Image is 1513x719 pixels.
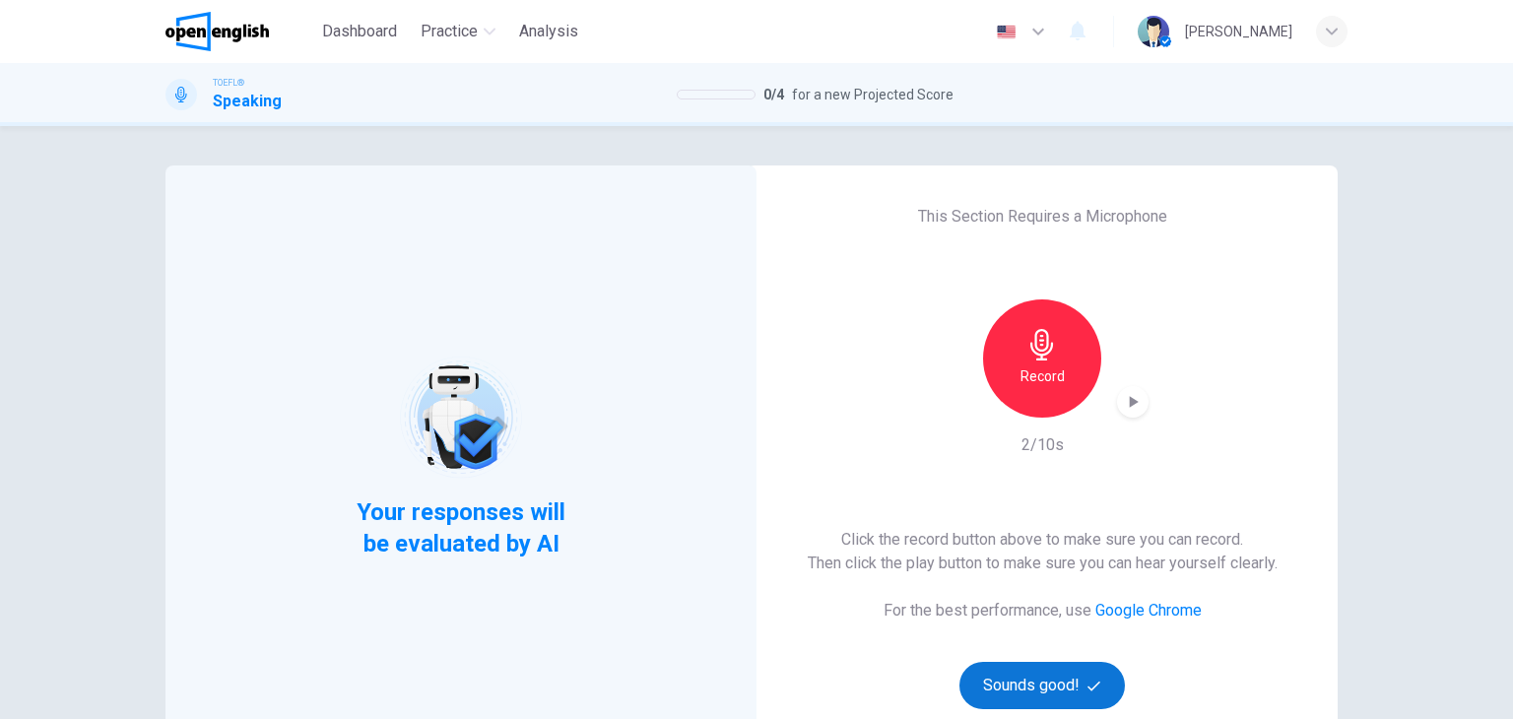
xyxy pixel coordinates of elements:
[994,25,1019,39] img: en
[342,496,581,559] span: Your responses will be evaluated by AI
[511,14,586,49] button: Analysis
[1095,601,1202,620] a: Google Chrome
[1185,20,1292,43] div: [PERSON_NAME]
[1021,433,1064,457] h6: 2/10s
[1138,16,1169,47] img: Profile picture
[1020,364,1065,388] h6: Record
[398,355,523,480] img: robot icon
[808,528,1278,575] h6: Click the record button above to make sure you can record. Then click the play button to make sur...
[213,90,282,113] h1: Speaking
[322,20,397,43] span: Dashboard
[413,14,503,49] button: Practice
[421,20,478,43] span: Practice
[959,662,1125,709] button: Sounds good!
[314,14,405,49] button: Dashboard
[792,83,954,106] span: for a new Projected Score
[165,12,314,51] a: OpenEnglish logo
[918,205,1167,229] h6: This Section Requires a Microphone
[983,299,1101,418] button: Record
[519,20,578,43] span: Analysis
[763,83,784,106] span: 0 / 4
[884,599,1202,622] h6: For the best performance, use
[165,12,269,51] img: OpenEnglish logo
[213,76,244,90] span: TOEFL®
